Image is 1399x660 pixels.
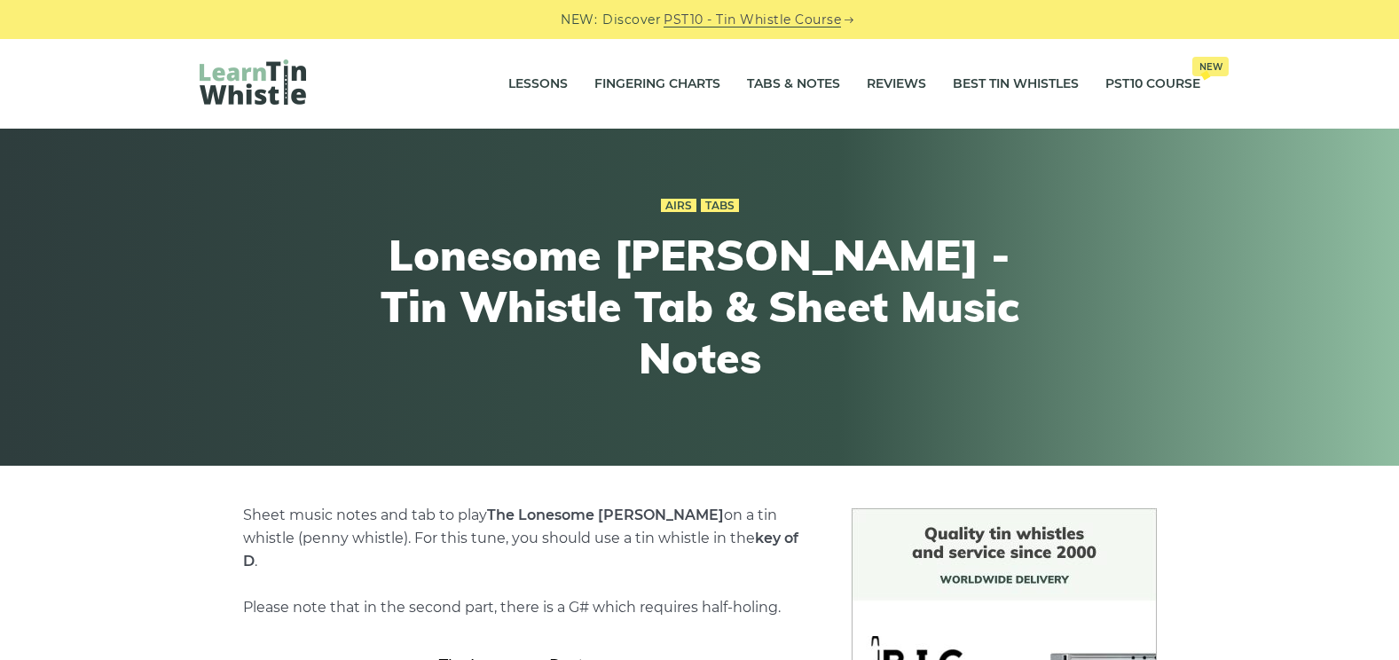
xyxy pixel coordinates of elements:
[1192,57,1229,76] span: New
[508,62,568,106] a: Lessons
[1105,62,1200,106] a: PST10 CourseNew
[487,507,724,523] strong: The Lonesome [PERSON_NAME]
[747,62,840,106] a: Tabs & Notes
[373,230,1026,383] h1: Lonesome [PERSON_NAME] - Tin Whistle Tab & Sheet Music Notes
[867,62,926,106] a: Reviews
[243,504,809,619] p: Sheet music notes and tab to play on a tin whistle (penny whistle). For this tune, you should use...
[243,530,798,570] strong: key of D
[594,62,720,106] a: Fingering Charts
[661,199,696,213] a: Airs
[701,199,739,213] a: Tabs
[953,62,1079,106] a: Best Tin Whistles
[200,59,306,105] img: LearnTinWhistle.com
